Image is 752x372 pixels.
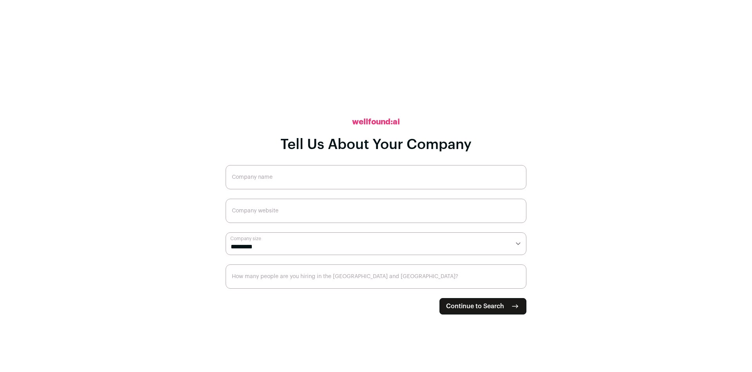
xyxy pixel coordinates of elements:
[280,137,472,153] h1: Tell Us About Your Company
[226,165,526,189] input: Company name
[439,298,526,314] button: Continue to Search
[226,264,526,289] input: How many people are you hiring in the US and Canada?
[226,199,526,223] input: Company website
[446,302,504,311] span: Continue to Search
[352,117,400,128] h2: wellfound:ai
